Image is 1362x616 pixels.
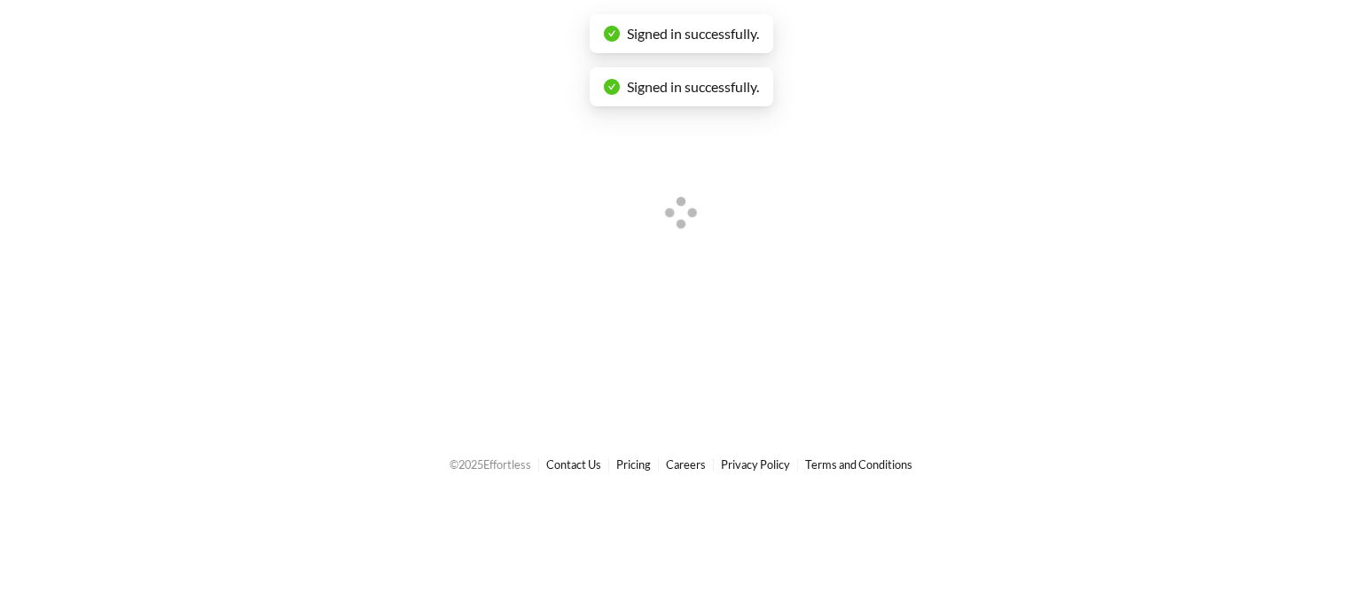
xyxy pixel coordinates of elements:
[805,457,912,472] a: Terms and Conditions
[604,79,620,95] span: check-circle
[627,25,759,42] span: Signed in successfully.
[450,457,531,472] span: © 2025 Effortless
[616,457,651,472] a: Pricing
[546,457,601,472] a: Contact Us
[627,78,759,95] span: Signed in successfully.
[721,457,790,472] a: Privacy Policy
[604,26,620,42] span: check-circle
[666,457,706,472] a: Careers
